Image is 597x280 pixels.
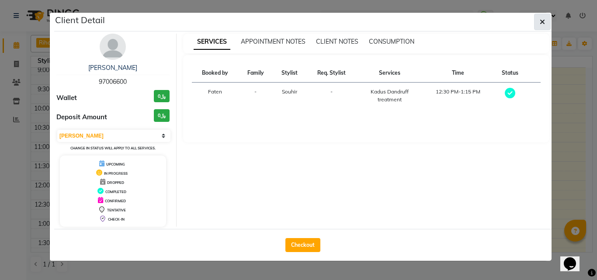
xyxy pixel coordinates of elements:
th: Services [356,64,423,83]
span: CONSUMPTION [369,38,414,45]
iframe: chat widget [560,245,588,271]
span: SERVICES [194,34,230,50]
span: TENTATIVE [107,208,126,212]
span: COMPLETED [105,190,126,194]
span: CHECK-IN [108,217,125,221]
span: 97006600 [99,78,127,86]
span: CLIENT NOTES [316,38,358,45]
span: Wallet [56,93,77,103]
button: Checkout [285,238,320,252]
span: UPCOMING [106,162,125,166]
th: Family [238,64,273,83]
th: Stylist [273,64,307,83]
th: Booked by [192,64,239,83]
a: [PERSON_NAME] [88,64,137,72]
h3: ﷼0 [154,109,170,122]
span: CONFIRMED [105,199,126,203]
td: 12:30 PM-1:15 PM [423,83,493,109]
span: APPOINTMENT NOTES [241,38,305,45]
span: Souhir [282,88,297,95]
th: Req. Stylist [307,64,356,83]
td: - [238,83,273,109]
td: - [307,83,356,109]
th: Status [493,64,528,83]
h3: ﷼0 [154,90,170,103]
td: Faten [192,83,239,109]
span: DROPPED [107,180,124,185]
th: Time [423,64,493,83]
span: IN PROGRESS [104,171,128,176]
img: avatar [100,34,126,60]
span: Deposit Amount [56,112,107,122]
small: Change in status will apply to all services. [70,146,156,150]
h5: Client Detail [55,14,105,27]
div: Kadus Dandruff treatment [361,88,418,104]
